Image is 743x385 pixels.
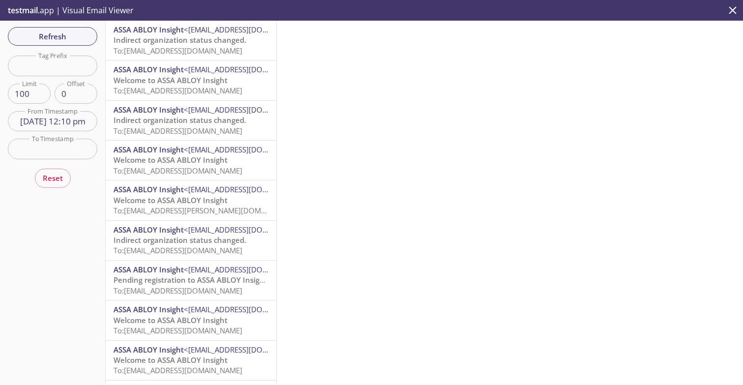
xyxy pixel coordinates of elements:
span: <[EMAIL_ADDRESS][DOMAIN_NAME]> [184,345,311,355]
span: <[EMAIL_ADDRESS][DOMAIN_NAME]> [184,225,311,235]
span: ASSA ABLOY Insight [114,225,184,235]
span: To: [EMAIL_ADDRESS][DOMAIN_NAME] [114,245,242,255]
span: To: [EMAIL_ADDRESS][PERSON_NAME][DOMAIN_NAME] [114,206,299,215]
button: Reset [35,169,71,187]
span: To: [EMAIL_ADDRESS][DOMAIN_NAME] [114,46,242,56]
span: Indirect organization status changed. [114,115,246,125]
div: ASSA ABLOY Insight<[EMAIL_ADDRESS][DOMAIN_NAME]>Welcome to ASSA ABLOY InsightTo:[EMAIL_ADDRESS][D... [106,341,276,380]
div: ASSA ABLOY Insight<[EMAIL_ADDRESS][DOMAIN_NAME]>Pending registration to ASSA ABLOY Insight remind... [106,261,276,300]
span: Refresh [16,30,89,43]
span: ASSA ABLOY Insight [114,345,184,355]
span: <[EMAIL_ADDRESS][DOMAIN_NAME]> [184,184,311,194]
span: Welcome to ASSA ABLOY Insight [114,195,228,205]
span: ASSA ABLOY Insight [114,265,184,274]
span: ASSA ABLOY Insight [114,184,184,194]
span: ASSA ABLOY Insight [114,25,184,34]
span: Indirect organization status changed. [114,35,246,45]
span: Welcome to ASSA ABLOY Insight [114,355,228,365]
span: Pending registration to ASSA ABLOY Insight reminder! [114,275,304,285]
span: Indirect organization status changed. [114,235,246,245]
span: Welcome to ASSA ABLOY Insight [114,315,228,325]
span: testmail [8,5,38,16]
span: To: [EMAIL_ADDRESS][DOMAIN_NAME] [114,286,242,296]
span: Welcome to ASSA ABLOY Insight [114,75,228,85]
div: ASSA ABLOY Insight<[EMAIL_ADDRESS][DOMAIN_NAME]>Welcome to ASSA ABLOY InsightTo:[EMAIL_ADDRESS][D... [106,141,276,180]
span: <[EMAIL_ADDRESS][DOMAIN_NAME]> [184,64,311,74]
div: ASSA ABLOY Insight<[EMAIL_ADDRESS][DOMAIN_NAME]>Welcome to ASSA ABLOY InsightTo:[EMAIL_ADDRESS][D... [106,300,276,340]
div: ASSA ABLOY Insight<[EMAIL_ADDRESS][DOMAIN_NAME]>Indirect organization status changed.To:[EMAIL_AD... [106,101,276,140]
div: ASSA ABLOY Insight<[EMAIL_ADDRESS][DOMAIN_NAME]>Welcome to ASSA ABLOY InsightTo:[EMAIL_ADDRESS][D... [106,60,276,100]
span: To: [EMAIL_ADDRESS][DOMAIN_NAME] [114,126,242,136]
span: <[EMAIL_ADDRESS][DOMAIN_NAME]> [184,105,311,115]
div: ASSA ABLOY Insight<[EMAIL_ADDRESS][DOMAIN_NAME]>Welcome to ASSA ABLOY InsightTo:[EMAIL_ADDRESS][P... [106,180,276,220]
span: <[EMAIL_ADDRESS][DOMAIN_NAME]> [184,25,311,34]
span: Welcome to ASSA ABLOY Insight [114,155,228,165]
div: ASSA ABLOY Insight<[EMAIL_ADDRESS][DOMAIN_NAME]>Indirect organization status changed.To:[EMAIL_AD... [106,21,276,60]
span: Reset [43,172,63,184]
span: To: [EMAIL_ADDRESS][DOMAIN_NAME] [114,166,242,176]
span: <[EMAIL_ADDRESS][DOMAIN_NAME]> [184,304,311,314]
span: ASSA ABLOY Insight [114,64,184,74]
span: ASSA ABLOY Insight [114,105,184,115]
span: To: [EMAIL_ADDRESS][DOMAIN_NAME] [114,365,242,375]
span: ASSA ABLOY Insight [114,145,184,154]
div: ASSA ABLOY Insight<[EMAIL_ADDRESS][DOMAIN_NAME]>Indirect organization status changed.To:[EMAIL_AD... [106,221,276,260]
button: Refresh [8,27,97,46]
span: <[EMAIL_ADDRESS][DOMAIN_NAME]> [184,145,311,154]
span: <[EMAIL_ADDRESS][DOMAIN_NAME]> [184,265,311,274]
span: ASSA ABLOY Insight [114,304,184,314]
span: To: [EMAIL_ADDRESS][DOMAIN_NAME] [114,326,242,335]
span: To: [EMAIL_ADDRESS][DOMAIN_NAME] [114,86,242,95]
